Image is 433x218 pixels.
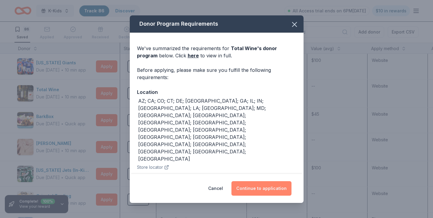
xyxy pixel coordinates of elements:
div: Before applying, please make sure you fulfill the following requirements: [137,66,296,81]
div: AZ; CA; CO; CT; DE; [GEOGRAPHIC_DATA]; GA; IL; IN; [GEOGRAPHIC_DATA]; LA; [GEOGRAPHIC_DATA]; MD; ... [138,97,296,162]
div: Location [137,88,296,96]
button: Continue to application [231,181,291,196]
div: Donor Program Requirements [130,15,304,33]
button: Cancel [208,181,223,196]
button: Store locator [137,164,169,171]
div: We've summarized the requirements for below. Click to view in full. [137,45,296,59]
a: here [188,52,199,59]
